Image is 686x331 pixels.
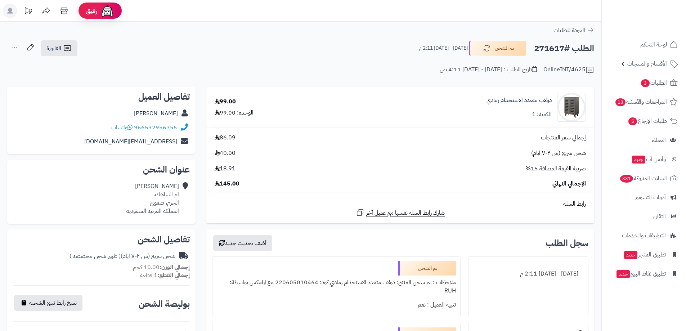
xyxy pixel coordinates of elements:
[606,208,682,225] a: التقارير
[606,36,682,53] a: لوحة التحكم
[213,235,272,251] button: أضف تحديث جديد
[615,97,667,107] span: المراجعات والأسئلة
[606,265,682,282] a: تطبيق نقاط البيعجديد
[553,26,594,35] a: العودة للطلبات
[606,189,682,206] a: أدوات التسويق
[619,173,667,183] span: السلات المتروكة
[70,252,121,260] span: ( طرق شحن مخصصة )
[615,98,626,106] span: 13
[616,270,630,278] span: جديد
[632,156,645,164] span: جديد
[557,93,586,122] img: 1709999200-220605010464-90x90.jpg
[640,78,667,88] span: الطلبات
[440,66,537,74] div: تاريخ الطلب : [DATE] - [DATE] 4:11 ص
[627,59,667,69] span: الأقسام والمنتجات
[635,192,666,202] span: أدوات التسويق
[606,131,682,149] a: العملاء
[19,4,37,20] a: تحديثات المنصة
[13,235,190,244] h2: تفاصيل الشحن
[217,276,456,298] div: ملاحظات : تم شحن المنتج: دولاب متعدد الاستخدام رمادي كود: 220605010464 مع ارامكس بواسطة: RUH
[541,134,586,142] span: إجمالي سعر المنتجات
[70,252,175,260] div: شحن سريع (من ٢-٧ ايام)
[134,123,177,132] a: 966532956755
[111,123,133,132] a: واتساب
[552,180,586,188] span: الإجمالي النهائي
[217,298,456,312] div: تنبيه العميل : نعم
[652,211,666,222] span: التقارير
[487,96,552,104] a: دولاب متعدد الاستخدام رمادي
[641,79,650,87] span: 3
[366,209,445,217] span: شارك رابط السلة نفسها مع عميل آخر
[606,246,682,263] a: تطبيق المتجرجديد
[215,149,236,157] span: 40.00
[13,93,190,101] h2: تفاصيل العميل
[356,208,445,217] a: شارك رابط السلة نفسها مع عميل آخر
[133,263,190,272] small: 10.00 كجم
[157,271,190,279] strong: إجمالي القطع:
[419,45,468,52] small: [DATE] - [DATE] 2:11 م
[546,239,588,247] h3: سجل الطلب
[398,261,456,276] div: تم الشحن
[640,40,667,50] span: لوحة التحكم
[628,116,667,126] span: طلبات الإرجاع
[473,267,584,281] div: [DATE] - [DATE] 2:11 م
[140,271,190,279] small: 1 قطعة
[616,269,666,279] span: تطبيق نقاط البيع
[126,182,179,215] div: [PERSON_NAME] ام الساهك، الحزم، صفوى المملكة العربية السعودية
[623,250,666,260] span: تطبيق المتجر
[534,41,594,56] h2: الطلب #271617
[46,44,61,53] span: الفاتورة
[86,6,97,15] span: رفيق
[209,200,591,208] div: رابط السلة
[606,227,682,244] a: التطبيقات والخدمات
[100,4,115,18] img: ai-face.png
[652,135,666,145] span: العملاء
[606,112,682,130] a: طلبات الإرجاع5
[215,134,236,142] span: 86.09
[620,175,633,183] span: 331
[606,170,682,187] a: السلات المتروكة331
[215,109,254,117] div: الوحدة: 99.00
[469,41,526,56] button: تم الشحن
[29,299,77,307] span: نسخ رابط تتبع الشحنة
[622,231,666,241] span: التطبيقات والخدمات
[532,110,552,118] div: الكمية: 1
[624,251,637,259] span: جديد
[84,137,177,146] a: [EMAIL_ADDRESS][DOMAIN_NAME]
[553,26,585,35] span: العودة للطلبات
[13,165,190,174] h2: عنوان الشحن
[160,263,190,272] strong: إجمالي الوزن:
[637,18,679,33] img: logo-2.png
[215,98,236,106] div: 99.00
[525,165,586,173] span: ضريبة القيمة المضافة 15%
[139,300,190,308] h2: بوليصة الشحن
[531,149,586,157] span: شحن سريع (من ٢-٧ ايام)
[628,117,637,125] span: 5
[215,180,239,188] span: 145.00
[543,66,594,74] div: OnlineINT/4625
[606,93,682,111] a: المراجعات والأسئلة13
[134,109,178,118] a: [PERSON_NAME]
[606,151,682,168] a: وآتس آبجديد
[14,295,82,311] button: نسخ رابط تتبع الشحنة
[215,165,236,173] span: 18.91
[606,74,682,91] a: الطلبات3
[41,40,77,56] a: الفاتورة
[631,154,666,164] span: وآتس آب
